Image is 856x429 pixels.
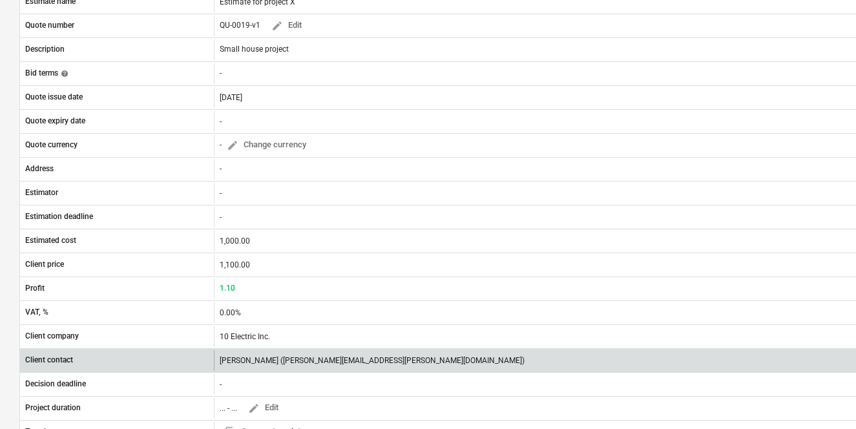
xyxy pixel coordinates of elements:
p: Estimator [25,187,58,198]
p: - [220,68,222,79]
p: Quote expiry date [25,116,85,127]
p: Client price [25,259,64,270]
button: Change currency [222,135,311,155]
div: 10 Electric Inc. [220,332,270,341]
p: Client contact [25,355,73,366]
div: 0.00% [220,308,246,317]
p: Estimation deadline [25,211,93,222]
p: Description [25,44,65,55]
button: Edit [242,398,284,418]
div: - [220,135,375,155]
p: 1.10 [220,283,235,294]
div: - [220,213,227,222]
span: Edit [271,18,302,33]
span: edit [248,403,260,414]
p: Decision deadline [25,379,86,390]
p: Project duration [25,403,81,413]
span: Edit [247,401,278,415]
p: - [220,163,222,174]
div: [DATE] [220,93,247,102]
div: - [220,117,227,126]
div: 1,000.00 [220,236,255,246]
iframe: Chat Widget [791,367,856,429]
div: - [220,189,227,198]
p: Client company [25,331,79,342]
p: VAT, % [25,307,48,318]
span: edit [271,20,283,32]
p: Profit [25,283,45,294]
div: - [220,380,227,389]
p: Quote currency [25,140,78,151]
p: Small house project [220,44,289,55]
p: Address [25,163,54,174]
p: QU-0019-v1 [220,20,260,31]
p: Estimated cost [25,235,76,246]
span: Change currency [227,138,306,152]
p: Quote issue date [25,92,83,103]
span: edit [227,140,238,151]
button: Edit [266,16,307,36]
div: ... - ... [220,398,284,418]
p: Quote number [25,20,74,31]
div: 1,100.00 [220,260,255,269]
div: [PERSON_NAME] ([PERSON_NAME][EMAIL_ADDRESS][PERSON_NAME][DOMAIN_NAME]) [220,356,525,365]
div: Bid terms [25,68,68,79]
span: help [58,70,68,78]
